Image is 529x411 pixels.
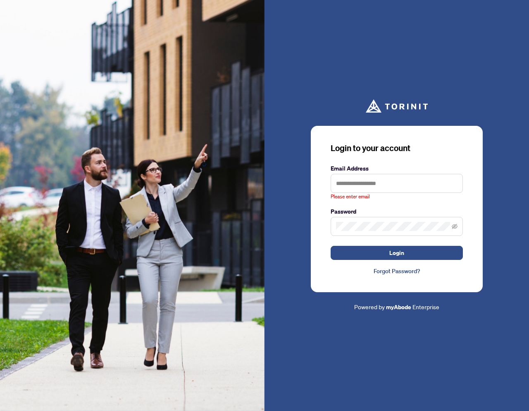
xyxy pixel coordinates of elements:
[331,142,463,154] h3: Login to your account
[452,224,458,229] span: eye-invisible
[412,303,439,310] span: Enterprise
[331,246,463,260] button: Login
[331,207,463,216] label: Password
[331,193,370,201] span: Please enter email
[331,164,463,173] label: Email Address
[354,303,385,310] span: Powered by
[389,246,404,260] span: Login
[366,99,428,113] img: ma-logo
[386,303,411,312] a: myAbode
[331,267,463,276] a: Forgot Password?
